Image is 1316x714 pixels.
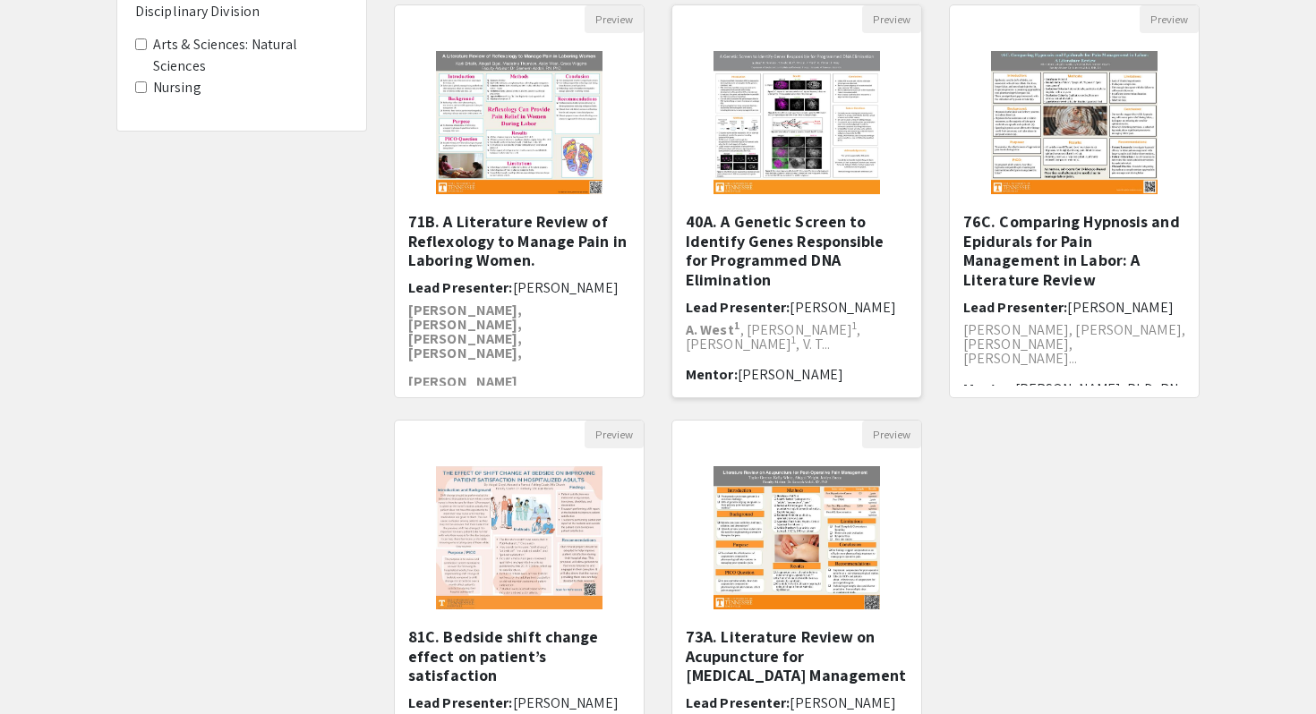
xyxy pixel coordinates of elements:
[686,212,908,289] h5: 40A. A Genetic Screen to Identify Genes Responsible for Programmed DNA Elimination
[696,448,899,627] img: <p>73A. Literature Review on Acupuncture for Post-Operative Pain Management </p>
[973,33,1176,212] img: <p>76C. Comparing Hypnosis and Epidurals for Pain Management in Labor:</p><p>&nbsp;A Literature R...
[13,633,76,701] iframe: Chat
[153,34,348,77] label: Arts & Sciences: Natural Sciences
[963,379,1015,398] span: Mentor:
[949,4,1200,398] div: Open Presentation <p>76C. Comparing Hypnosis and Epidurals for Pain Management in Labor:</p><p>&n...
[738,365,843,384] span: [PERSON_NAME]
[394,4,645,398] div: Open Presentation <p>71B. <span style="color: rgb(0, 0, 0);">A Literature Review of Reflexology t...
[862,5,921,33] button: Preview
[686,323,908,352] p: , [PERSON_NAME] , [PERSON_NAME] , V. T...
[963,320,1185,368] span: [PERSON_NAME], [PERSON_NAME], [PERSON_NAME], [PERSON_NAME]...
[1067,298,1173,317] span: [PERSON_NAME]
[790,693,895,712] span: [PERSON_NAME]
[585,421,644,448] button: Preview
[686,627,908,685] h5: 73A. Literature Review on Acupuncture for [MEDICAL_DATA] Management
[671,4,922,398] div: Open Presentation <p>40A. A Genetic Screen to Identify Genes Responsible for Programmed DNA Elimi...
[790,298,895,317] span: [PERSON_NAME]
[1140,5,1199,33] button: Preview
[791,333,796,346] sup: 1
[408,212,630,270] h5: 71B. A Literature Review of Reflexology to Manage Pain in Laboring Women.
[135,3,348,20] h6: Disciplinary Division
[408,627,630,685] h5: 81C. Bedside shift change effect on patient’s satisfaction
[686,320,734,339] strong: A. West
[513,278,619,297] span: [PERSON_NAME]
[1015,379,1178,398] span: [PERSON_NAME], PhD, RN
[408,279,630,296] h6: Lead Presenter:
[408,301,522,362] strong: [PERSON_NAME], [PERSON_NAME], [PERSON_NAME], [PERSON_NAME],
[153,77,201,98] label: Nursing
[686,365,738,384] span: Mentor:
[734,319,740,332] strong: 1
[418,33,621,212] img: <p>71B. <span style="color: rgb(0, 0, 0);">A Literature Review of Reflexology to Manage Pain in L...
[686,694,908,711] h6: Lead Presenter:
[852,319,857,332] sup: 1
[686,299,908,316] h6: Lead Presenter:
[862,421,921,448] button: Preview
[696,33,899,212] img: <p>40A. A Genetic Screen to Identify Genes Responsible for Programmed DNA Elimination</p>
[408,372,517,391] strong: [PERSON_NAME]
[408,694,630,711] h6: Lead Presenter:
[513,693,619,712] span: [PERSON_NAME]
[963,212,1185,289] h5: 76C. Comparing Hypnosis and Epidurals for Pain Management in Labor: A Literature Review
[963,299,1185,316] h6: Lead Presenter:
[585,5,644,33] button: Preview
[418,448,621,627] img: <p>81C. Bedside shift change effect on patient’s satisfaction</p>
